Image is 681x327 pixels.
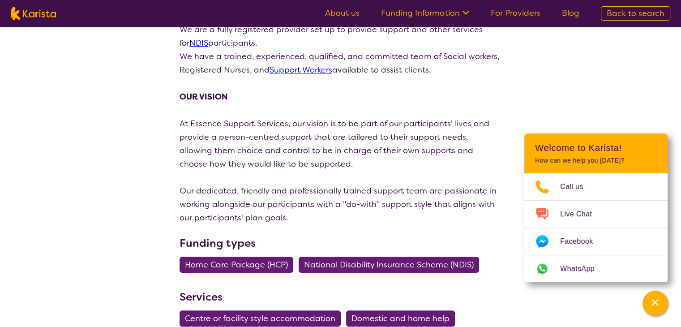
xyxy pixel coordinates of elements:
span: National Disability Insurance Scheme (NDIS) [304,257,474,273]
span: Live Chat [560,207,603,221]
p: We are a fully registered provider set up to provide support and other services for participants. [180,23,502,50]
span: Back to search [607,8,664,19]
p: At Essence Support Services, our vision is to be part of our participants' lives and provide a pe... [180,117,502,171]
span: Call us [560,180,594,194]
a: Web link opens in a new tab. [524,255,668,282]
span: Centre or facility style accommodation [185,310,335,327]
span: Home Care Package (HCP) [185,257,288,273]
a: Home Care Package (HCP) [180,259,299,270]
a: Centre or facility style accommodation [180,313,346,324]
a: Back to search [601,6,670,21]
a: Domestic and home help [346,313,460,324]
a: Funding Information [381,8,469,18]
a: NDIS [189,38,208,48]
strong: OUR VISION [180,91,227,102]
span: Domestic and home help [351,310,450,327]
a: National Disability Insurance Scheme (NDIS) [299,259,484,270]
p: Our dedicated, friendly and professionally trained support team are passionate in working alongsi... [180,184,502,224]
p: We have a trained, experienced, qualified, and committed team of Social workers, Registered Nurse... [180,50,502,77]
button: Channel Menu [642,291,668,316]
a: Blog [562,8,579,18]
a: Support Workers [270,65,332,75]
a: About us [325,8,360,18]
img: Karista logo [11,7,56,20]
span: Facebook [560,235,604,248]
a: For Providers [491,8,540,18]
h3: Funding types [180,235,502,251]
h3: Services [180,289,502,305]
ul: Choose channel [524,173,668,282]
p: How can we help you [DATE]? [535,157,657,164]
span: WhatsApp [560,262,605,275]
h2: Welcome to Karista! [535,142,657,153]
div: Channel Menu [524,133,668,282]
